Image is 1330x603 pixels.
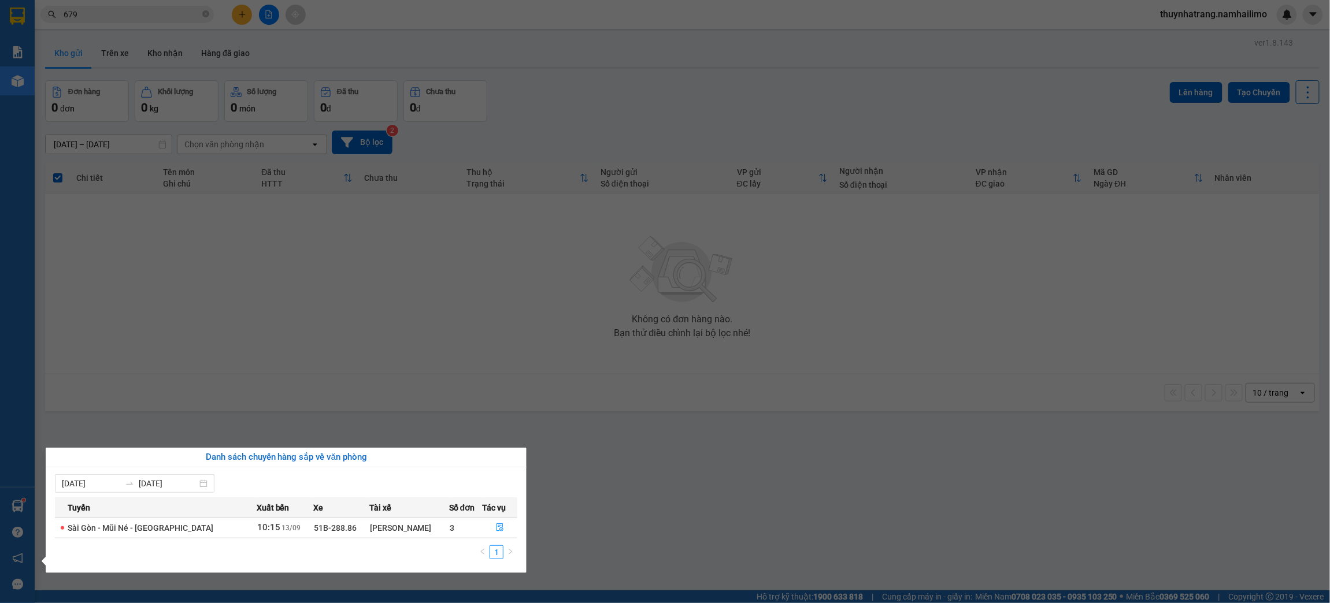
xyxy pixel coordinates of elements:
span: to [125,479,134,488]
span: swap-right [125,479,134,488]
button: right [503,545,517,559]
span: Số đơn [449,501,475,514]
span: Tuyến [68,501,90,514]
a: 1 [490,546,503,559]
span: 10:15 [257,522,280,533]
span: Xuất bến [257,501,290,514]
span: 51B-288.86 [314,523,357,533]
span: left [479,548,486,555]
div: Danh sách chuyến hàng sắp về văn phòng [55,451,517,464]
input: Đến ngày [139,477,197,490]
span: file-done [496,523,504,533]
span: right [507,548,514,555]
li: Previous Page [476,545,490,559]
span: 3 [450,523,454,533]
span: Xe [313,501,323,514]
span: Sài Gòn - Mũi Né - [GEOGRAPHIC_DATA] [68,523,213,533]
span: 13/09 [282,524,301,532]
input: Từ ngày [62,477,120,490]
button: file-done [483,519,517,537]
li: Next Page [503,545,517,559]
span: Tác vụ [482,501,506,514]
button: left [476,545,490,559]
div: [PERSON_NAME] [370,522,449,534]
span: Tài xế [369,501,391,514]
